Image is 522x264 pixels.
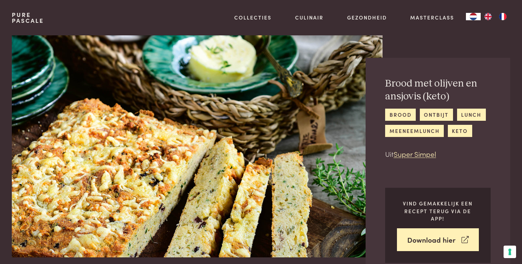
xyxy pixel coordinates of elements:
[385,125,444,137] a: meeneemlunch
[12,12,44,24] a: PurePascale
[466,13,481,20] a: NL
[385,77,491,103] h2: Brood met olijven en ansjovis (keto)
[481,13,510,20] ul: Language list
[420,109,453,121] a: ontbijt
[385,149,491,159] p: Uit
[495,13,510,20] a: FR
[397,228,479,251] a: Download hier
[504,246,516,258] button: Uw voorkeuren voor toestemming voor trackingtechnologieën
[457,109,486,121] a: lunch
[347,14,387,21] a: Gezondheid
[385,109,416,121] a: brood
[448,125,472,137] a: keto
[466,13,481,20] div: Language
[234,14,272,21] a: Collecties
[397,200,479,222] p: Vind gemakkelijk een recept terug via de app!
[295,14,324,21] a: Culinair
[466,13,510,20] aside: Language selected: Nederlands
[481,13,495,20] a: EN
[410,14,454,21] a: Masterclass
[394,149,436,159] a: Super Simpel
[12,35,383,257] img: Brood met olijven en ansjovis (keto)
